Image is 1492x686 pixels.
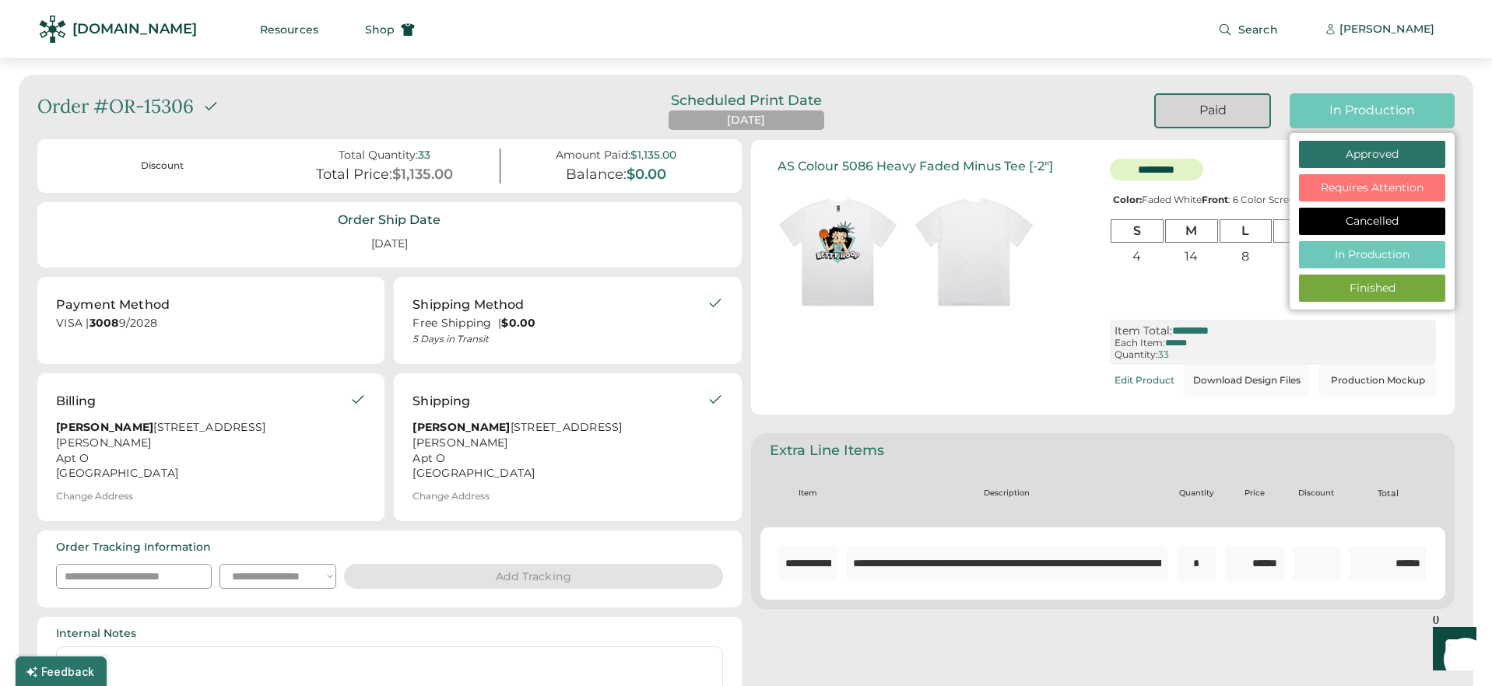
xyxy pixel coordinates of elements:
[346,14,434,45] button: Shop
[56,316,366,335] div: VISA | 9/2028
[39,16,66,43] img: Rendered Logo - Screens
[1174,102,1251,119] div: Paid
[1115,375,1174,386] div: Edit Product
[1225,488,1283,499] div: Price
[412,420,707,482] div: [STREET_ADDRESS][PERSON_NAME] Apt O [GEOGRAPHIC_DATA]
[412,491,490,502] div: Change Address
[418,149,430,162] div: 33
[412,420,510,434] strong: [PERSON_NAME]
[1273,246,1326,267] div: 4
[1313,214,1431,229] div: Cancelled
[412,316,707,331] div: Free Shipping |
[56,392,96,411] div: Billing
[1165,246,1218,267] div: 14
[1111,219,1164,242] div: S
[56,540,211,555] div: Order Tracking Information
[630,149,676,162] div: $1,135.00
[556,149,630,162] div: Amount Paid:
[1115,338,1165,348] div: Each Item:
[37,93,194,120] div: Order #OR-15306
[392,166,453,184] div: $1,135.00
[1313,180,1431,196] div: Requires Attention
[353,230,427,258] div: [DATE]
[1313,147,1431,163] div: Approved
[847,488,1168,499] div: Description
[1110,194,1436,205] div: Faded White : 6 Color Screen Printing |
[338,212,441,229] div: Order Ship Date
[1273,219,1326,242] div: XL
[1115,324,1172,338] div: Item Total:
[412,296,524,314] div: Shipping Method
[1349,488,1427,499] div: Total
[1319,365,1436,396] button: Production Mockup
[1199,14,1297,45] button: Search
[56,626,136,642] div: Internal Notes
[1313,281,1431,296] div: Finished
[339,149,418,162] div: Total Quantity:
[1184,365,1310,396] button: Download Design Files
[1293,488,1339,499] div: Discount
[65,159,259,173] div: Discount
[1308,102,1436,119] div: In Production
[649,93,844,107] div: Scheduled Print Date
[1339,22,1434,37] div: [PERSON_NAME]
[760,443,1446,460] div: Extra Line Items
[365,24,395,35] span: Shop
[1202,194,1228,205] strong: Front
[1158,349,1169,360] div: 33
[56,420,350,482] div: [STREET_ADDRESS][PERSON_NAME] Apt O [GEOGRAPHIC_DATA]
[1220,219,1273,242] div: L
[727,113,765,128] div: [DATE]
[90,316,119,330] strong: 3008
[1177,488,1216,499] div: Quantity
[906,180,1042,316] img: generate-image
[1418,616,1485,683] iframe: Front Chat
[56,296,170,314] div: Payment Method
[56,491,133,502] div: Change Address
[1313,247,1431,263] div: In Production
[72,19,197,39] div: [DOMAIN_NAME]
[344,564,723,589] button: Add Tracking
[412,333,707,345] div: 5 Days in Transit
[316,166,392,184] div: Total Price:
[770,180,906,316] img: generate-image
[778,159,1053,173] div: AS Colour 5086 Heavy Faded Minus Tee [-2"]
[1115,349,1158,360] div: Quantity:
[1220,246,1273,267] div: 8
[501,316,535,330] strong: $0.00
[627,166,666,184] div: $0.00
[56,420,153,434] strong: [PERSON_NAME]
[1111,246,1164,267] div: 4
[412,392,470,411] div: Shipping
[566,166,627,184] div: Balance:
[1113,194,1142,205] strong: Color:
[1165,219,1218,242] div: M
[779,488,837,499] div: Item
[241,14,337,45] button: Resources
[1238,24,1278,35] span: Search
